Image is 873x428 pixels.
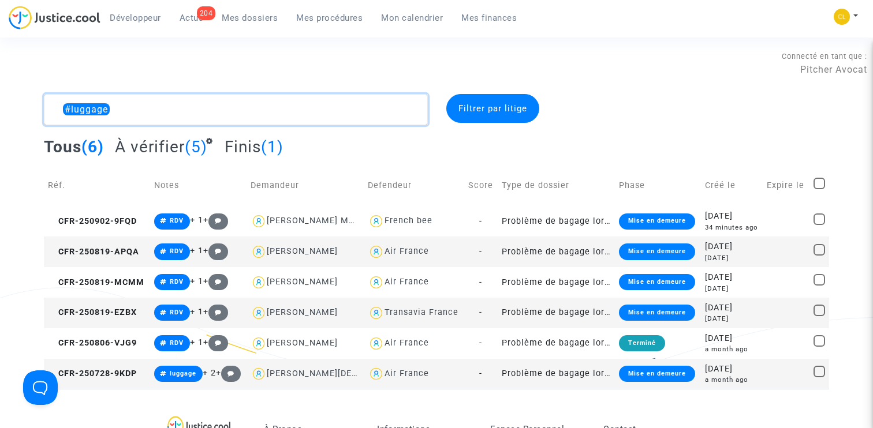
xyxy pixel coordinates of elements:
[498,165,615,206] td: Type de dossier
[701,165,763,206] td: Créé le
[48,307,137,317] span: CFR-250819-EZBX
[23,370,58,405] iframe: Help Scout Beacon - Open
[385,338,429,348] div: Air France
[619,305,695,321] div: Mise en demeure
[170,9,213,27] a: 204Actus
[619,213,695,230] div: Mise en demeure
[381,13,443,23] span: Mon calendrier
[368,366,385,382] img: icon-user.svg
[287,9,372,27] a: Mes procédures
[203,337,228,347] span: +
[48,369,137,378] span: CFR-250728-9KDP
[498,328,615,359] td: Problème de bagage lors d'un voyage en avion
[170,370,196,377] span: luggage
[170,278,184,286] span: RDV
[619,243,695,260] div: Mise en demeure
[368,274,385,291] img: icon-user.svg
[498,298,615,328] td: Problème de bagage lors d'un voyage en avion
[458,103,527,114] span: Filtrer par litige
[705,241,759,253] div: [DATE]
[203,368,216,378] span: + 2
[110,13,161,23] span: Développeur
[190,307,203,317] span: + 1
[247,165,364,206] td: Demandeur
[705,332,759,345] div: [DATE]
[150,165,247,206] td: Notes
[190,276,203,286] span: + 1
[705,210,759,223] div: [DATE]
[385,277,429,287] div: Air France
[368,243,385,260] img: icon-user.svg
[197,6,216,20] div: 204
[185,137,207,156] span: (5)
[212,9,287,27] a: Mes dossiers
[763,165,809,206] td: Expire le
[225,137,261,156] span: Finis
[619,335,665,351] div: Terminé
[190,337,203,347] span: + 1
[479,338,482,348] span: -
[705,271,759,284] div: [DATE]
[170,217,184,224] span: RDV
[479,277,482,287] span: -
[364,165,464,206] td: Defendeur
[170,309,184,316] span: RDV
[48,338,137,348] span: CFR-250806-VJG9
[48,247,139,257] span: CFR-250819-APQA
[461,13,517,23] span: Mes finances
[705,253,759,263] div: [DATE]
[368,213,385,230] img: icon-user.svg
[251,335,267,352] img: icon-user.svg
[203,276,228,286] span: +
[251,213,267,230] img: icon-user.svg
[267,307,338,317] div: [PERSON_NAME]
[296,13,363,23] span: Mes procédures
[115,137,185,156] span: À vérifier
[705,375,759,385] div: a month ago
[44,165,150,206] td: Réf.
[498,236,615,267] td: Problème de bagage lors d'un voyage en avion
[705,302,759,314] div: [DATE]
[615,165,701,206] td: Phase
[834,9,850,25] img: f0b917ab549025eb3af43f3c4438ad5d
[190,246,203,256] span: + 1
[479,247,482,257] span: -
[498,267,615,298] td: Problème de bagage lors d'un voyage en avion
[368,305,385,321] img: icon-user.svg
[705,363,759,376] div: [DATE]
[170,247,184,255] span: RDV
[203,307,228,317] span: +
[705,223,759,232] div: 34 minutes ago
[251,274,267,291] img: icon-user.svg
[216,368,241,378] span: +
[267,277,338,287] div: [PERSON_NAME]
[479,307,482,317] span: -
[180,13,204,23] span: Actus
[48,216,137,226] span: CFR-250902-9FQD
[203,215,228,225] span: +
[251,243,267,260] img: icon-user.svg
[385,216,432,226] div: French bee
[498,206,615,236] td: Problème de bagage lors d'un voyage en avion
[368,335,385,352] img: icon-user.svg
[44,137,81,156] span: Tous
[251,366,267,382] img: icon-user.svg
[782,52,867,61] span: Connecté en tant que :
[203,246,228,256] span: +
[372,9,452,27] a: Mon calendrier
[479,216,482,226] span: -
[267,338,338,348] div: [PERSON_NAME]
[267,246,338,256] div: [PERSON_NAME]
[619,366,695,382] div: Mise en demeure
[705,284,759,294] div: [DATE]
[190,215,203,225] span: + 1
[498,359,615,389] td: Problème de bagage lors d'un voyage en avion
[385,369,429,378] div: Air France
[251,305,267,321] img: icon-user.svg
[170,339,184,347] span: RDV
[479,369,482,378] span: -
[705,344,759,354] div: a month ago
[385,307,458,317] div: Transavia France
[267,216,396,226] div: [PERSON_NAME] Mozambique
[100,9,170,27] a: Développeur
